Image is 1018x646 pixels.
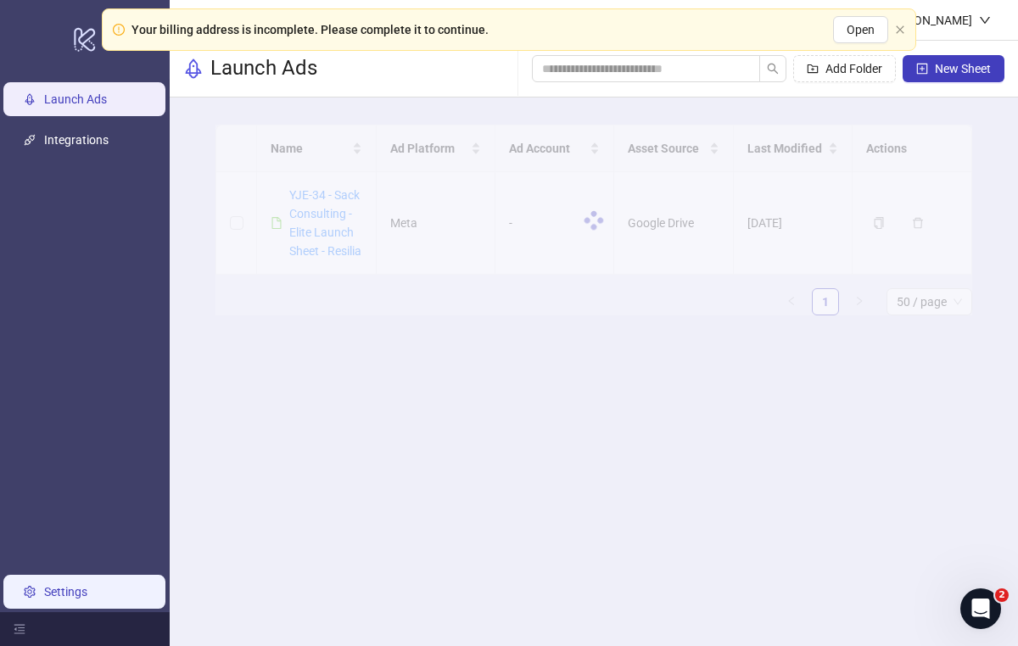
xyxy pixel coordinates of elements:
[44,133,109,147] a: Integrations
[895,25,905,36] button: close
[825,62,882,75] span: Add Folder
[875,11,979,30] div: [PERSON_NAME]
[903,55,1004,82] button: New Sheet
[935,62,991,75] span: New Sheet
[979,14,991,26] span: down
[847,23,875,36] span: Open
[210,55,317,82] h3: Launch Ads
[833,16,888,43] button: Open
[916,63,928,75] span: plus-square
[131,20,489,39] div: Your billing address is incomplete. Please complete it to continue.
[807,63,819,75] span: folder-add
[995,588,1009,602] span: 2
[895,25,905,35] span: close
[793,55,896,82] button: Add Folder
[960,588,1001,629] iframe: Intercom live chat
[113,24,125,36] span: exclamation-circle
[14,623,25,635] span: menu-fold
[44,92,107,106] a: Launch Ads
[183,58,204,79] span: rocket
[44,585,87,599] a: Settings
[767,63,779,75] span: search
